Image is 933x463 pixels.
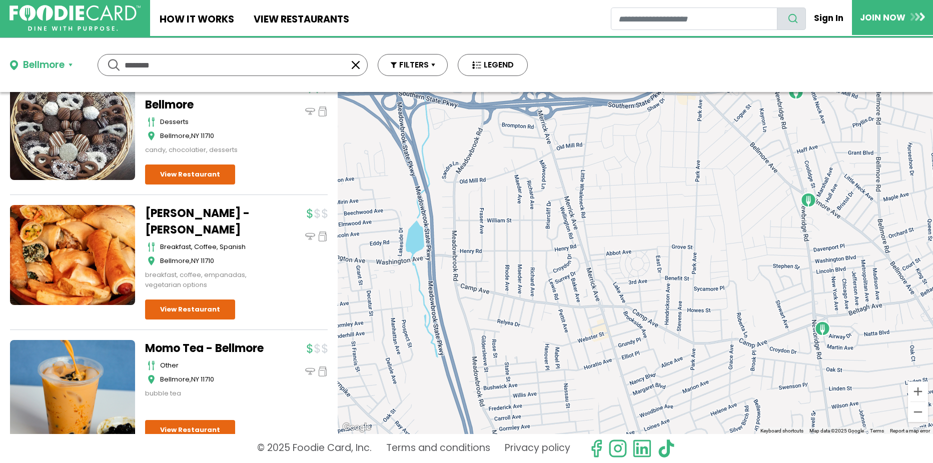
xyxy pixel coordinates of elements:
span: NY [191,131,199,140]
img: dinein_icon.svg [305,106,315,116]
a: Privacy policy [505,439,570,458]
img: map_icon.svg [148,131,155,141]
button: Keyboard shortcuts [760,427,803,434]
img: FoodieCard; Eat, Drink, Save, Donate [10,5,141,31]
button: FILTERS [378,54,448,76]
a: [PERSON_NAME] - [PERSON_NAME] [145,205,270,238]
span: Map data ©2025 Google [809,428,864,433]
span: Bellmore [160,374,190,384]
img: pickup_icon.svg [318,231,328,241]
div: Bellmore [23,58,65,72]
span: 11710 [201,256,214,265]
img: dinein_icon.svg [305,366,315,376]
a: View Restaurant [145,420,235,440]
div: breakfast, coffee, empanadas, vegetarian options [145,270,270,289]
a: Terms [870,428,884,433]
img: cutlery_icon.svg [148,242,155,252]
img: pickup_icon.svg [318,106,328,116]
img: map_icon.svg [148,256,155,266]
img: cutlery_icon.svg [148,117,155,127]
span: 11710 [201,374,214,384]
button: LEGEND [458,54,528,76]
a: Momo Tea - Bellmore [145,340,270,356]
input: restaurant search [611,7,777,30]
span: Bellmore [160,131,190,140]
img: dinein_icon.svg [305,231,315,241]
div: Cream Espresso Bar and Bakery [788,84,804,100]
button: search [777,7,806,30]
div: desserts [160,117,270,127]
img: pickup_icon.svg [318,366,328,376]
span: 11710 [201,131,214,140]
div: Purple Flamingo [800,192,816,208]
div: , [160,256,270,266]
a: Report a map error [890,428,930,433]
div: breakfast, coffee, spanish [160,242,270,252]
span: NY [191,256,199,265]
a: View Restaurant [145,299,235,319]
button: Zoom out [908,402,928,422]
img: linkedin.svg [632,439,651,458]
a: View Restaurant [145,164,235,184]
a: Open this area in Google Maps (opens a new window) [340,421,373,434]
button: Bellmore [10,58,73,72]
span: Bellmore [160,256,190,265]
img: Google [340,421,373,434]
img: map_icon.svg [148,374,155,384]
a: Sign In [806,7,852,29]
svg: check us out on facebook [587,439,606,458]
span: NY [191,374,199,384]
img: cutlery_icon.svg [148,360,155,370]
div: other [160,360,270,370]
div: candy, chocolatier, desserts [145,145,270,155]
button: Zoom in [908,381,928,401]
p: © 2025 Foodie Card, Inc. [257,439,372,458]
div: , [160,374,270,384]
div: Souvlaki Street [814,320,830,336]
a: Terms and conditions [386,439,490,458]
img: tiktok.svg [657,439,676,458]
div: , [160,131,270,141]
a: Chocolate Works - Bellmore [145,80,270,113]
div: bubble tea [145,388,270,398]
